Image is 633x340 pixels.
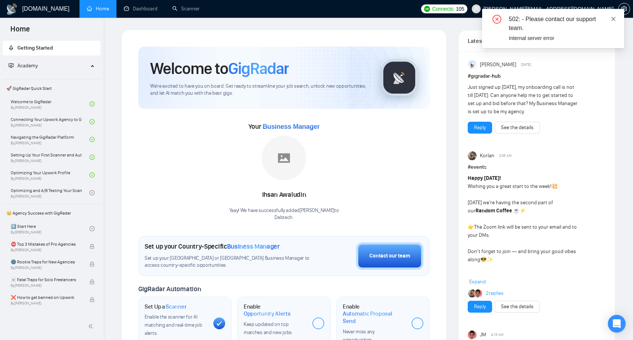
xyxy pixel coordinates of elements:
[89,297,95,302] span: lock
[501,303,534,311] a: See the details
[480,152,494,160] span: Korlan
[166,303,186,310] span: Scanner
[9,63,38,69] span: Academy
[89,119,95,124] span: check-circle
[244,310,291,317] span: Opportunity Alerts
[4,24,36,39] span: Home
[11,276,82,283] span: ☠️ Fatal Traps for Solo Freelancers
[11,185,89,201] a: Optimizing and A/B Testing Your Scanner for Better ResultsBy[PERSON_NAME]
[468,289,476,297] img: Korlan
[343,310,406,324] span: Automatic Proposal Send
[468,72,606,80] h1: # gigradar-hub
[474,124,486,132] a: Reply
[474,303,486,311] a: Reply
[89,262,95,267] span: lock
[17,63,38,69] span: Academy
[17,45,53,51] span: Getting Started
[89,226,95,231] span: check-circle
[468,224,474,230] span: 👉
[11,266,82,270] span: By [PERSON_NAME]
[618,3,630,15] button: setting
[468,163,606,171] h1: # events
[89,137,95,142] span: check-circle
[513,208,519,214] span: ☕
[432,5,454,13] span: Connects:
[551,183,558,189] span: 💥
[150,83,369,97] span: We're excited to have you on board. Get ready to streamline your job search, unlock new opportuni...
[87,6,109,12] a: homeHome
[11,167,89,183] a: Optimizing Your Upwork ProfileBy[PERSON_NAME]
[229,207,339,221] div: Yaay! We have successfully added [PERSON_NAME] to
[11,301,82,306] span: By [PERSON_NAME]
[172,6,200,12] a: searchScanner
[89,190,95,195] span: check-circle
[456,5,464,13] span: 105
[11,240,82,248] span: ⛔ Top 3 Mistakes of Pro Agencies
[474,289,482,297] img: JM
[9,45,14,50] span: rocket
[124,6,158,12] a: dashboardDashboard
[468,60,477,69] img: Anisuzzaman Khan
[229,189,339,201] div: Ihsan Awaludin
[356,242,423,270] button: Contact our team
[495,301,540,313] button: See the details
[150,58,289,78] h1: Welcome to
[11,283,82,288] span: By [PERSON_NAME]
[468,122,492,134] button: Reply
[618,6,630,12] a: setting
[3,41,101,55] li: Getting Started
[369,252,410,260] div: Contact our team
[9,63,14,68] span: fund-projection-screen
[145,242,280,250] h1: Set up your Country-Specific
[89,172,95,178] span: check-circle
[11,114,89,130] a: Connecting Your Upwork Agency to GigRadarBy[PERSON_NAME]
[474,6,479,11] span: user
[468,175,501,181] strong: Happy [DATE]!
[468,83,578,116] div: Just signed up [DATE], my onboarding call is not till [DATE]. Can anyone help me to get started t...
[11,131,89,148] a: Navigating the GigRadar PlatformBy[PERSON_NAME]
[521,61,531,68] span: [DATE]
[619,6,630,12] span: setting
[486,290,504,297] a: 2replies
[495,122,540,134] button: See the details
[480,61,516,69] span: [PERSON_NAME]
[509,34,615,42] div: Internal server error
[343,303,406,325] h1: Enable
[469,279,486,285] span: Expand
[11,248,82,252] span: By [PERSON_NAME]
[381,59,418,96] img: gigradar-logo.png
[145,314,202,336] span: Enable the scanner for AI matching and real-time job alerts.
[145,303,186,310] h1: Set Up a
[262,136,306,180] img: placeholder.png
[138,285,201,293] span: GigRadar Automation
[468,151,477,160] img: Korlan
[88,323,95,330] span: double-left
[3,81,100,96] span: 🚀 GigRadar Quick Start
[229,214,339,221] p: Debtech .
[89,101,95,107] span: check-circle
[468,330,477,339] img: JM
[608,315,626,333] div: Open Intercom Messenger
[509,15,615,33] div: 502: - Please contact our support team.
[487,256,493,263] span: ✨
[227,242,280,250] span: Business Manager
[3,206,100,221] span: 👑 Agency Success with GigRadar
[11,149,89,165] a: Setting Up Your First Scanner and Auto-BidderBy[PERSON_NAME]
[228,58,289,78] span: GigRadar
[244,303,307,317] h1: Enable
[468,174,578,304] div: Wishing you a great start to the week! [DATE] we’re having the second part of our The Zoom link w...
[263,123,319,130] span: Business Manager
[11,221,89,237] a: 1️⃣ Start HereBy[PERSON_NAME]
[89,155,95,160] span: check-circle
[248,122,320,131] span: Your
[499,273,505,279] span: ☺️
[468,301,492,313] button: Reply
[480,331,486,339] span: JM
[492,15,501,24] span: close-circle
[89,244,95,249] span: lock
[11,312,82,319] span: 😭 Account blocked: what to do?
[244,321,293,336] span: Keep updated on top matches and new jobs.
[11,258,82,266] span: 🌚 Rookie Traps for New Agencies
[424,6,430,12] img: upwork-logo.png
[480,256,487,263] span: 😎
